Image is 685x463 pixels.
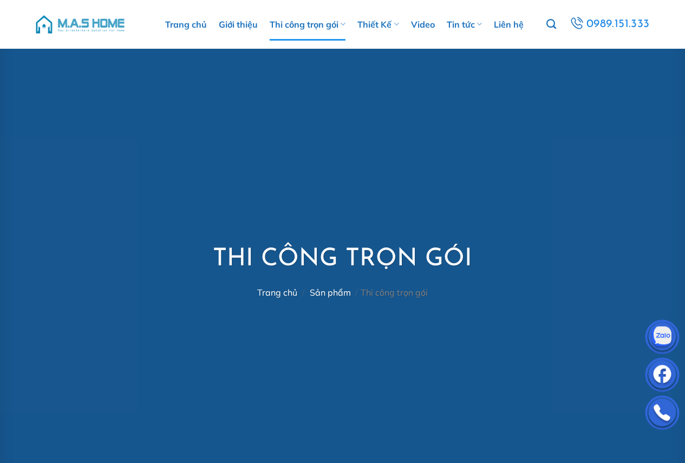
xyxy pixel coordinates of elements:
[219,8,258,41] a: Giới thiệu
[165,8,207,41] a: Trang chủ
[302,287,305,298] span: /
[355,287,358,298] span: /
[411,8,435,41] a: Video
[546,13,556,36] a: Tìm kiếm
[257,287,297,298] a: Trang chủ
[586,15,650,34] span: 0989.151.333
[568,15,651,34] a: 0989.151.333
[34,8,126,41] img: M.A.S HOME – Tổng Thầu Thiết Kế Và Xây Nhà Trọn Gói
[447,8,482,41] a: Tin tức
[270,8,345,41] a: Thi công trọn gói
[213,288,472,298] nav: Thi công trọn gói
[213,244,472,276] h1: Thi công trọn gói
[494,8,524,41] a: Liên hệ
[357,8,399,41] a: Thiết Kế
[310,287,351,298] a: Sản phẩm
[646,360,679,393] img: Facebook
[646,322,679,355] img: Zalo
[646,398,679,431] img: Phone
